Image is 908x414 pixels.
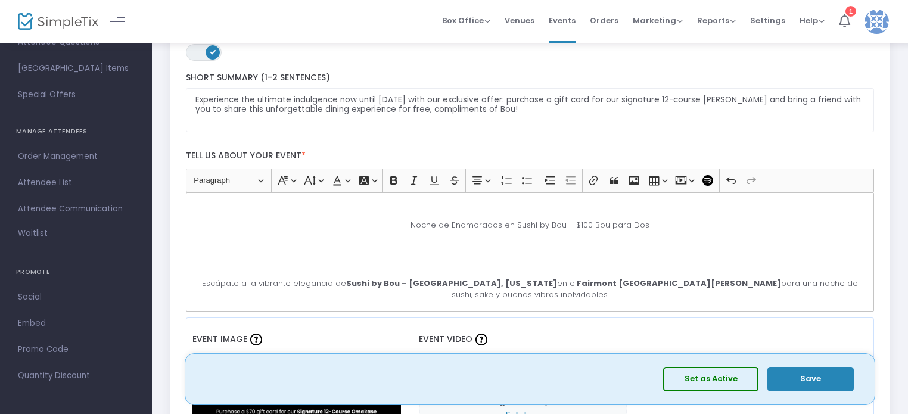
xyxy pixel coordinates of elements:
span: Marketing [633,15,683,26]
h4: PROMOTE [16,260,136,284]
span: Order Management [18,149,134,164]
span: Settings [750,5,785,36]
p: Noche de Enamorados en Sushi by Bou – $100 Bou para Dos [191,219,869,231]
span: ON [210,49,216,55]
span: Promo Code [18,342,134,357]
span: Attendee List [18,175,134,191]
span: Reports [697,15,736,26]
div: Editor toolbar [186,169,875,192]
span: Special Offers [18,87,134,102]
span: Short Summary (1-2 Sentences) [186,71,330,83]
span: Orders [590,5,618,36]
img: question-mark [475,334,487,345]
span: Events [549,5,576,36]
div: Rich Text Editor, main [186,192,875,312]
strong: Sushi by Bou – [GEOGRAPHIC_DATA], [US_STATE] [346,278,557,289]
span: Paragraph [194,173,256,188]
label: Tell us about your event [180,144,880,169]
span: Help [800,15,825,26]
h4: MANAGE ATTENDEES [16,120,136,144]
span: Venues [505,5,534,36]
span: Waitlist [18,228,48,239]
span: Event Video [419,333,472,345]
span: [GEOGRAPHIC_DATA] Items [18,61,134,76]
span: Event Image [192,333,247,345]
img: question-mark [250,334,262,345]
span: Box Office [442,15,490,26]
span: Attendee Communication [18,201,134,217]
span: Embed [18,316,134,331]
span: Quantity Discount [18,368,134,384]
p: Escápate a la vibrante elegancia de en el para una noche de sushi, sake y buenas vibras inolvidab... [191,278,869,301]
button: Save [767,367,854,391]
span: Social [18,290,134,305]
strong: Fairmont [GEOGRAPHIC_DATA][PERSON_NAME] [577,278,781,289]
div: 1 [845,6,856,17]
button: Paragraph [188,172,269,190]
button: Set as Active [663,367,758,391]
